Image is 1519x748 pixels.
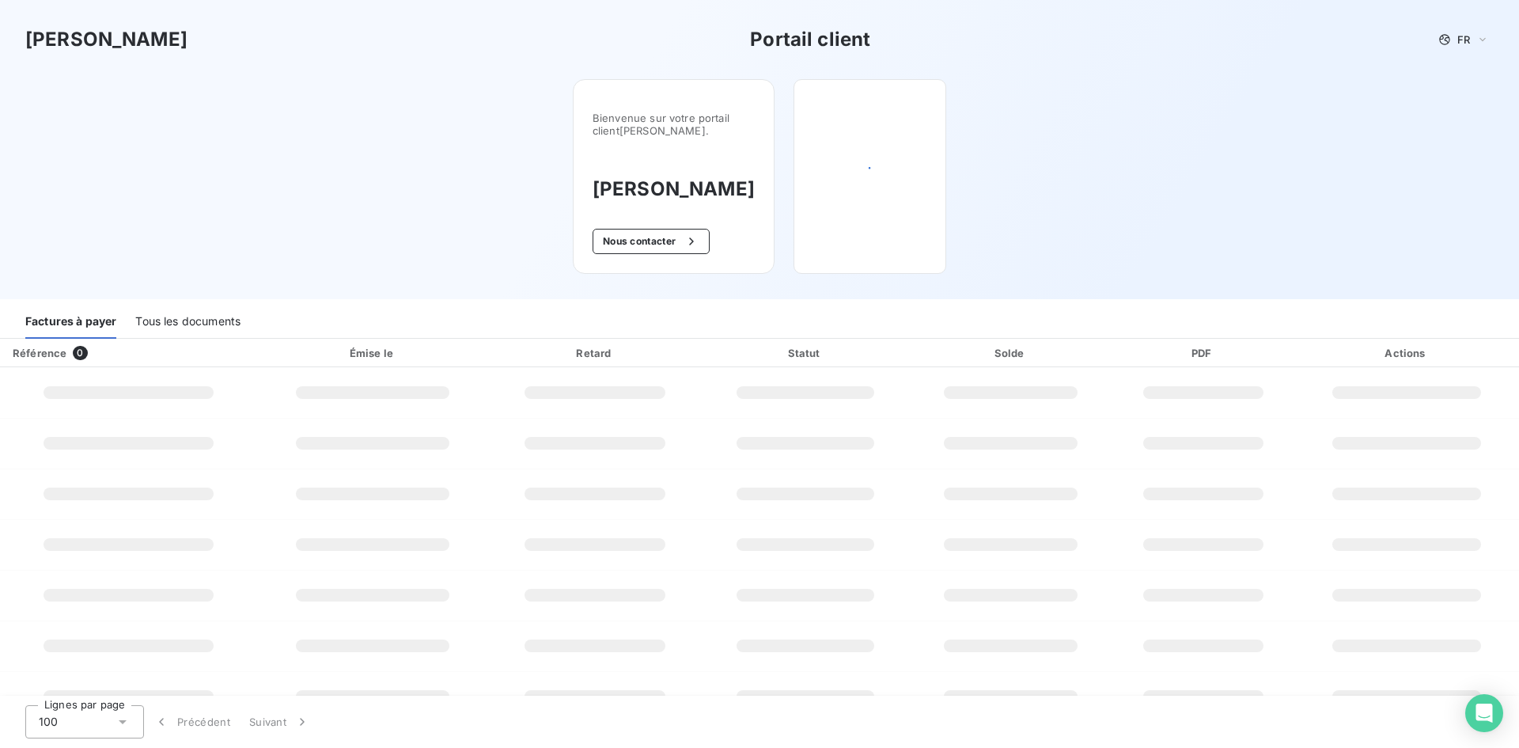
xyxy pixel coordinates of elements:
[593,229,710,254] button: Nous contacter
[913,345,1109,361] div: Solde
[39,714,58,730] span: 100
[705,345,907,361] div: Statut
[260,345,486,361] div: Émise le
[593,112,755,137] span: Bienvenue sur votre portail client [PERSON_NAME] .
[13,347,66,359] div: Référence
[492,345,699,361] div: Retard
[593,175,755,203] h3: [PERSON_NAME]
[1465,694,1503,732] div: Open Intercom Messenger
[135,306,241,339] div: Tous les documents
[240,705,320,739] button: Suivant
[144,705,240,739] button: Précédent
[1297,345,1516,361] div: Actions
[25,306,116,339] div: Factures à payer
[750,25,870,54] h3: Portail client
[1116,345,1291,361] div: PDF
[73,346,87,360] span: 0
[25,25,188,54] h3: [PERSON_NAME]
[1457,33,1470,46] span: FR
